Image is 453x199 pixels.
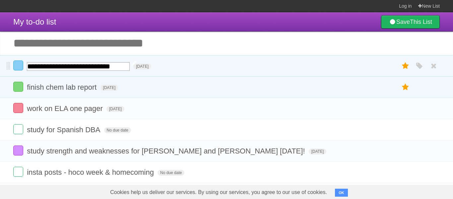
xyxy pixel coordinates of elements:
[27,168,156,176] span: insta posts - hoco week & homecoming
[13,167,23,177] label: Done
[410,19,432,25] b: This List
[13,60,23,70] label: Done
[13,103,23,113] label: Done
[13,17,56,26] span: My to-do list
[399,60,412,71] label: Star task
[381,15,440,29] a: SaveThis List
[399,82,412,93] label: Star task
[104,127,131,133] span: No due date
[13,82,23,92] label: Done
[27,83,98,91] span: finish chem lab report
[133,63,151,69] span: [DATE]
[27,104,104,113] span: work on ELA one pager
[103,186,334,199] span: Cookies help us deliver our services. By using our services, you agree to our use of cookies.
[27,126,102,134] span: study for Spanish DBA
[13,124,23,134] label: Done
[309,149,327,154] span: [DATE]
[335,189,348,197] button: OK
[100,85,118,91] span: [DATE]
[106,106,124,112] span: [DATE]
[158,170,184,176] span: No due date
[27,147,306,155] span: study strength and weaknesses for [PERSON_NAME] and [PERSON_NAME] [DATE]!
[13,146,23,155] label: Done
